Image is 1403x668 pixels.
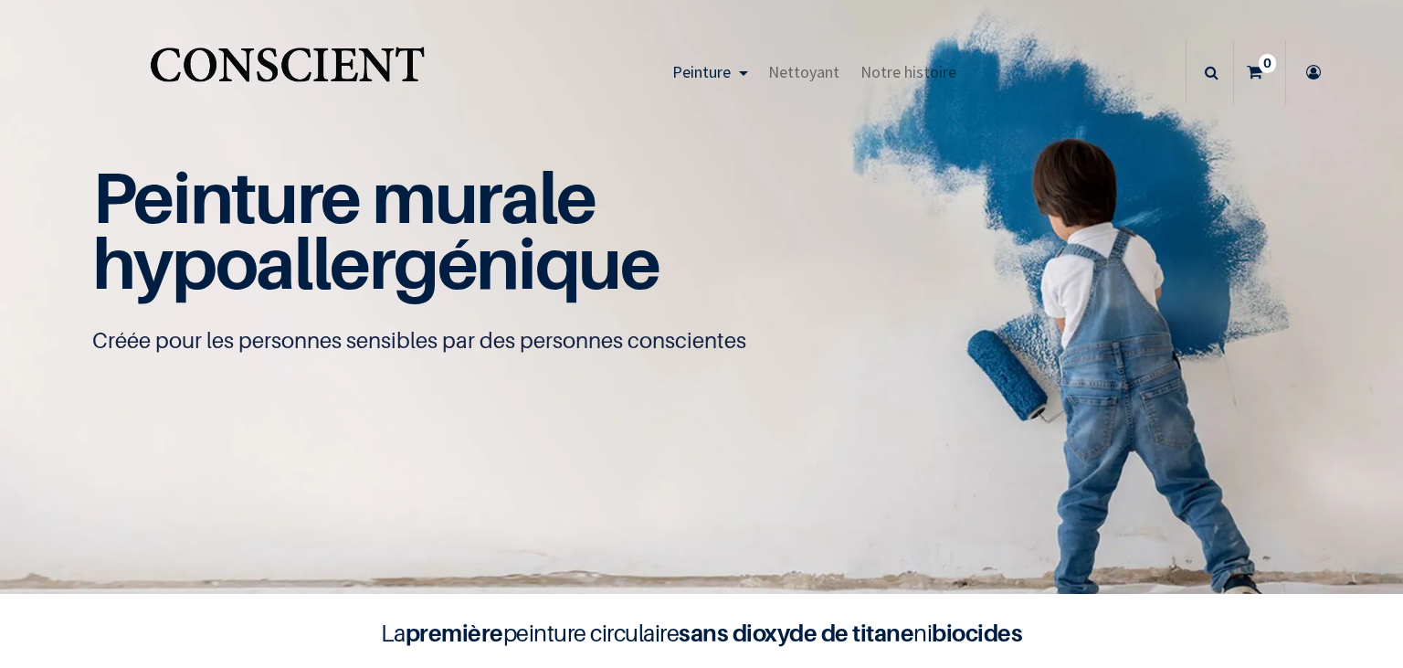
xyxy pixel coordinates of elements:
[146,37,428,109] img: Conscient
[1259,54,1276,72] sup: 0
[662,40,758,104] a: Peinture
[92,326,1311,355] p: Créée pour les personnes sensibles par des personnes conscientes
[146,37,428,109] a: Logo of Conscient
[672,61,731,82] span: Peinture
[336,616,1067,651] h4: La peinture circulaire ni
[768,61,839,82] span: Nettoyant
[92,154,596,239] span: Peinture murale
[406,619,503,647] b: première
[932,619,1022,647] b: biocides
[679,619,913,647] b: sans dioxyde de titane
[860,61,956,82] span: Notre histoire
[1234,40,1285,104] a: 0
[92,220,659,305] span: hypoallergénique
